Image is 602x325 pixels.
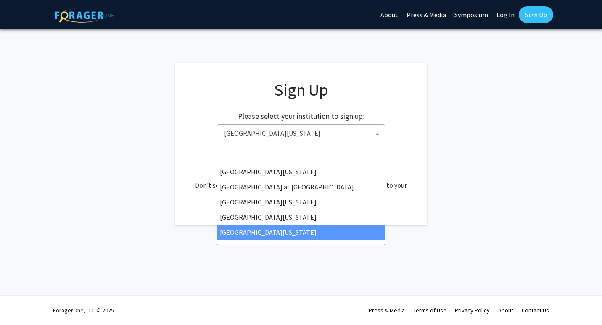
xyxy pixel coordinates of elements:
iframe: Chat [6,287,36,319]
img: ForagerOne Logo [55,8,114,23]
li: [PERSON_NAME][GEOGRAPHIC_DATA] [217,240,385,255]
a: Terms of Use [413,307,446,314]
a: Contact Us [522,307,549,314]
span: University of Missouri [221,125,385,142]
li: [GEOGRAPHIC_DATA][US_STATE] [217,210,385,225]
input: Search [219,145,383,159]
h1: Sign Up [192,80,410,100]
h2: Please select your institution to sign up: [238,112,364,121]
div: Already have an account? . Don't see your institution? about bringing ForagerOne to your institut... [192,160,410,200]
li: [GEOGRAPHIC_DATA][US_STATE] [217,164,385,179]
div: ForagerOne, LLC © 2025 [53,296,114,325]
span: University of Missouri [217,124,385,143]
a: About [498,307,513,314]
li: [GEOGRAPHIC_DATA][US_STATE] [217,225,385,240]
a: Sign Up [519,6,553,23]
a: Privacy Policy [455,307,490,314]
li: [GEOGRAPHIC_DATA][US_STATE] [217,194,385,210]
a: Press & Media [369,307,405,314]
li: [GEOGRAPHIC_DATA] at [GEOGRAPHIC_DATA] [217,179,385,194]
